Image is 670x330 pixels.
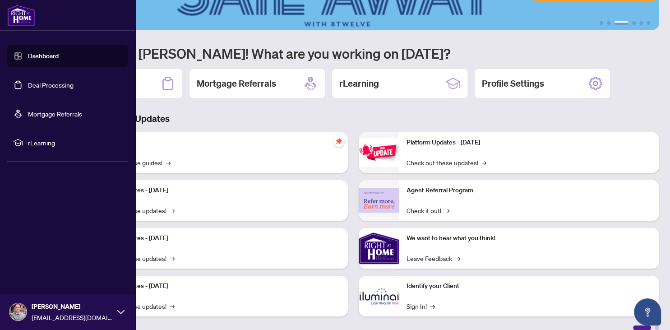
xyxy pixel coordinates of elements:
span: → [166,158,171,167]
p: We want to hear what you think! [407,233,652,243]
button: 1 [600,21,603,25]
span: → [456,253,460,263]
button: 4 [632,21,636,25]
span: → [170,253,175,263]
img: logo [7,5,35,26]
img: Platform Updates - June 23, 2025 [359,138,399,167]
h2: Mortgage Referrals [197,77,276,90]
button: 5 [639,21,643,25]
a: Sign In!→ [407,301,435,311]
p: Platform Updates - [DATE] [95,233,341,243]
img: We want to hear what you think! [359,228,399,269]
span: [PERSON_NAME] [32,302,113,311]
a: Check out these updates!→ [407,158,486,167]
img: Identify your Client [359,276,399,316]
p: Identify your Client [407,281,652,291]
span: [EMAIL_ADDRESS][DOMAIN_NAME] [32,312,113,322]
button: 6 [647,21,650,25]
span: → [170,301,175,311]
img: Profile Icon [9,303,27,321]
a: Check it out!→ [407,205,449,215]
p: Self-Help [95,138,341,148]
button: 3 [614,21,628,25]
img: Agent Referral Program [359,188,399,213]
p: Platform Updates - [DATE] [407,138,652,148]
a: Deal Processing [28,81,74,89]
p: Platform Updates - [DATE] [95,186,341,195]
p: Platform Updates - [DATE] [95,281,341,291]
span: → [445,205,449,215]
span: → [430,301,435,311]
span: → [482,158,486,167]
h1: Welcome back [PERSON_NAME]! What are you working on [DATE]? [47,45,659,62]
h2: rLearning [339,77,379,90]
a: Leave Feedback→ [407,253,460,263]
span: → [170,205,175,215]
a: Mortgage Referrals [28,110,82,118]
span: rLearning [28,138,122,148]
h2: Profile Settings [482,77,544,90]
p: Agent Referral Program [407,186,652,195]
span: pushpin [333,136,344,147]
button: 2 [607,21,610,25]
a: Dashboard [28,52,59,60]
button: Open asap [634,298,661,325]
h3: Brokerage & Industry Updates [47,112,659,125]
